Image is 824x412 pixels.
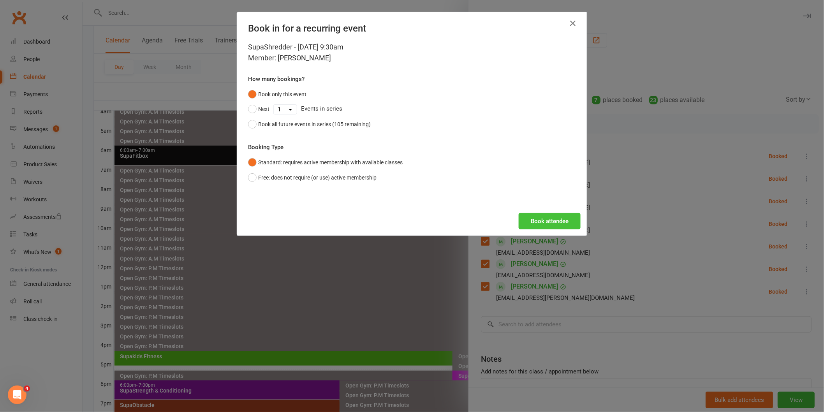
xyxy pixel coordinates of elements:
div: Events in series [248,102,576,116]
div: SupaShredder - [DATE] 9:30am Member: [PERSON_NAME] [248,42,576,63]
label: Booking Type [248,143,283,152]
button: Next [248,102,269,116]
button: Book all future events in series (105 remaining) [248,117,371,132]
button: Free: does not require (or use) active membership [248,170,377,185]
span: 4 [24,386,30,392]
label: How many bookings? [248,74,305,84]
button: Standard: requires active membership with available classes [248,155,403,170]
div: Book all future events in series (105 remaining) [258,120,371,129]
iframe: Intercom live chat [8,386,26,404]
button: Close [567,17,579,30]
h4: Book in for a recurring event [248,23,576,34]
button: Book attendee [519,213,581,229]
button: Book only this event [248,87,306,102]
